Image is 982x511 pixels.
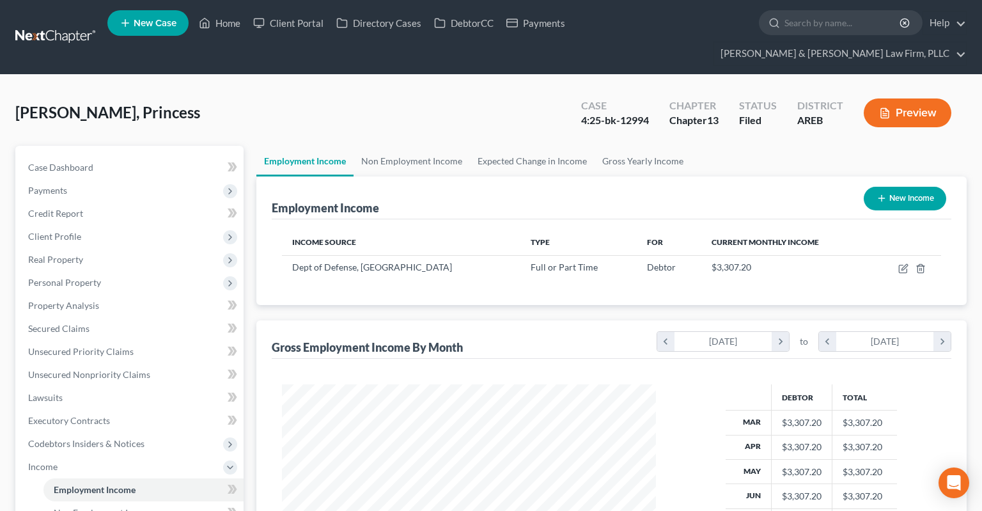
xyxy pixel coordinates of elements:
span: [PERSON_NAME], Princess [15,103,200,122]
th: Jun [726,484,772,508]
div: Chapter [669,113,719,128]
span: Credit Report [28,208,83,219]
i: chevron_right [933,332,951,351]
span: Dept of Defense, [GEOGRAPHIC_DATA] [292,262,452,272]
a: Non Employment Income [354,146,470,177]
div: $3,307.20 [782,441,822,453]
td: $3,307.20 [832,435,897,459]
th: Mar [726,411,772,435]
span: Secured Claims [28,323,90,334]
span: For [647,237,663,247]
span: Payments [28,185,67,196]
span: Case Dashboard [28,162,93,173]
td: $3,307.20 [832,411,897,435]
a: Unsecured Nonpriority Claims [18,363,244,386]
span: Codebtors Insiders & Notices [28,438,144,449]
td: $3,307.20 [832,484,897,508]
div: $3,307.20 [782,490,822,503]
div: $3,307.20 [782,466,822,478]
a: Case Dashboard [18,156,244,179]
a: [PERSON_NAME] & [PERSON_NAME] Law Firm, PLLC [714,42,966,65]
span: $3,307.20 [712,262,751,272]
div: AREB [797,113,843,128]
i: chevron_left [657,332,674,351]
span: Unsecured Priority Claims [28,346,134,357]
span: Property Analysis [28,300,99,311]
a: Executory Contracts [18,409,244,432]
i: chevron_right [772,332,789,351]
a: Payments [500,12,572,35]
a: Home [192,12,247,35]
div: 4:25-bk-12994 [581,113,649,128]
button: New Income [864,187,946,210]
div: Open Intercom Messenger [939,468,969,498]
span: Lawsuits [28,392,63,403]
i: chevron_left [819,332,836,351]
a: DebtorCC [428,12,500,35]
th: Debtor [771,384,832,410]
a: Employment Income [43,478,244,501]
a: Expected Change in Income [470,146,595,177]
span: Full or Part Time [531,262,598,272]
span: New Case [134,19,176,28]
th: May [726,459,772,483]
input: Search by name... [784,11,901,35]
span: Type [531,237,550,247]
span: to [800,335,808,348]
span: Personal Property [28,277,101,288]
a: Help [923,12,966,35]
a: Gross Yearly Income [595,146,691,177]
td: $3,307.20 [832,459,897,483]
span: 13 [707,114,719,126]
div: [DATE] [836,332,934,351]
span: Client Profile [28,231,81,242]
span: Current Monthly Income [712,237,819,247]
a: Client Portal [247,12,330,35]
a: Property Analysis [18,294,244,317]
div: [DATE] [674,332,772,351]
span: Employment Income [54,484,136,495]
div: Status [739,98,777,113]
div: $3,307.20 [782,416,822,429]
a: Directory Cases [330,12,428,35]
span: Debtor [647,262,676,272]
span: Income Source [292,237,356,247]
span: Income [28,461,58,472]
div: Gross Employment Income By Month [272,340,463,355]
button: Preview [864,98,951,127]
a: Lawsuits [18,386,244,409]
a: Employment Income [256,146,354,177]
a: Secured Claims [18,317,244,340]
div: District [797,98,843,113]
a: Credit Report [18,202,244,225]
span: Executory Contracts [28,415,110,426]
span: Unsecured Nonpriority Claims [28,369,150,380]
a: Unsecured Priority Claims [18,340,244,363]
div: Employment Income [272,200,379,216]
th: Apr [726,435,772,459]
div: Case [581,98,649,113]
div: Filed [739,113,777,128]
th: Total [832,384,897,410]
div: Chapter [669,98,719,113]
span: Real Property [28,254,83,265]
